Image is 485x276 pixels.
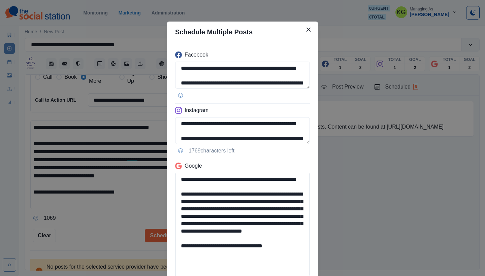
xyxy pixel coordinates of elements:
p: Google [185,162,202,170]
p: 1769 characters left [189,147,234,155]
header: Schedule Multiple Posts [167,22,318,42]
button: Close [303,24,314,35]
button: Opens Emoji Picker [175,145,186,156]
p: Instagram [185,106,208,114]
button: Opens Emoji Picker [175,90,186,101]
p: Facebook [185,51,208,59]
